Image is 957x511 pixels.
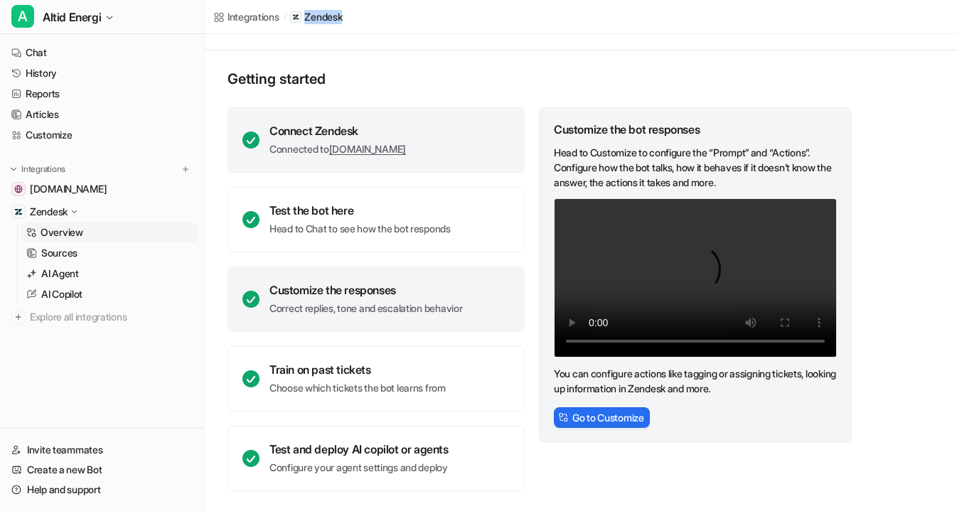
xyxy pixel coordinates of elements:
a: Explore all integrations [6,307,198,327]
span: Altid Energi [43,7,101,27]
img: altidenergi.dk [14,185,23,193]
a: Overview [21,222,198,242]
img: explore all integrations [11,310,26,324]
a: Chat [6,43,198,63]
p: Head to Customize to configure the “Prompt” and “Actions”. Configure how the bot talks, how it be... [554,145,837,190]
div: Train on past tickets [269,362,446,377]
div: Connect Zendesk [269,124,406,138]
a: Help and support [6,480,198,500]
div: Customize the responses [269,283,462,297]
p: Connected to [269,142,406,156]
button: Integrations [6,162,70,176]
a: Zendesk [290,10,342,24]
p: Getting started [228,70,853,87]
a: Integrations [213,9,279,24]
span: [DOMAIN_NAME] [30,182,107,196]
img: expand menu [9,164,18,174]
img: Zendesk [14,208,23,216]
a: AI Copilot [21,284,198,304]
span: Explore all integrations [30,306,193,328]
button: Go to Customize [554,407,650,428]
a: Articles [6,104,198,124]
a: History [6,63,198,83]
div: Test the bot here [269,203,451,217]
img: menu_add.svg [181,164,191,174]
a: Invite teammates [6,440,198,460]
img: CstomizeIcon [558,412,568,422]
p: Choose which tickets the bot learns from [269,381,446,395]
p: Overview [41,225,83,240]
p: Head to Chat to see how the bot responds [269,222,451,236]
p: Configure your agent settings and deploy [269,461,449,475]
a: Customize [6,125,198,145]
a: Create a new Bot [6,460,198,480]
p: AI Agent [41,267,79,281]
span: / [284,11,287,23]
p: AI Copilot [41,287,82,301]
p: Integrations [21,163,65,175]
span: A [11,5,34,28]
p: You can configure actions like tagging or assigning tickets, looking up information in Zendesk an... [554,366,837,396]
p: Zendesk [304,10,342,24]
a: AI Agent [21,264,198,284]
a: Sources [21,243,198,263]
p: Zendesk [30,205,68,219]
p: Correct replies, tone and escalation behavior [269,301,462,316]
a: Reports [6,84,198,104]
p: Sources [41,246,77,260]
video: Your browser does not support the video tag. [554,198,837,357]
a: [DOMAIN_NAME] [329,143,406,155]
a: altidenergi.dk[DOMAIN_NAME] [6,179,198,199]
div: Test and deploy AI copilot or agents [269,442,449,456]
div: Integrations [228,9,279,24]
div: Customize the bot responses [554,122,837,136]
